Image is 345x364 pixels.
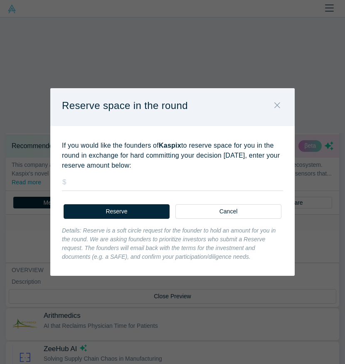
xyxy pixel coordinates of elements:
[64,204,170,219] button: Reserve
[269,97,286,115] button: Close
[62,173,283,191] input: $
[62,97,188,114] p: Reserve space in the round
[62,141,283,171] p: If you would like the founders of to reserve space for you in the round in exchange for hard comm...
[159,142,181,149] strong: Kaspix
[50,226,295,276] div: Details: Reserve is a soft circle request for the founder to hold an amount for you in the round....
[175,204,281,219] button: Cancel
